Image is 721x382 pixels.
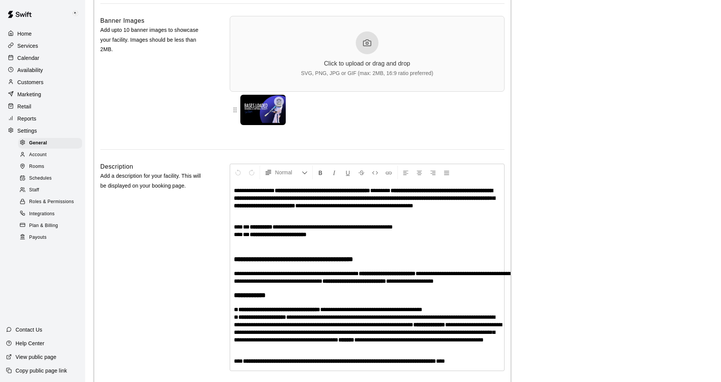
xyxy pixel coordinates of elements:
[16,367,67,374] p: Copy public page link
[18,196,85,208] a: Roles & Permissions
[6,28,79,39] a: Home
[18,161,85,173] a: Rooms
[29,210,55,218] span: Integrations
[6,101,79,112] a: Retail
[6,77,79,88] a: Customers
[6,52,79,64] a: Calendar
[29,234,47,241] span: Payouts
[18,209,82,219] div: Integrations
[18,138,82,149] div: General
[6,113,79,124] a: Reports
[341,166,354,179] button: Format Underline
[17,54,39,62] p: Calendar
[17,103,31,110] p: Retail
[18,149,85,161] a: Account
[17,42,38,50] p: Services
[314,166,327,179] button: Format Bold
[440,166,453,179] button: Justify Align
[245,166,258,179] button: Redo
[6,40,79,52] a: Services
[17,115,36,122] p: Reports
[6,89,79,100] a: Marketing
[29,151,47,159] span: Account
[69,6,85,21] div: Keith Brooks
[6,125,79,136] a: Settings
[18,221,82,231] div: Plan & Billing
[100,25,206,54] p: Add upto 10 banner images to showcase your facility. Images should be less than 2MB.
[382,166,395,179] button: Insert Link
[71,9,80,18] img: Keith Brooks
[413,166,426,179] button: Center Align
[17,78,44,86] p: Customers
[100,171,206,190] p: Add a description for your facility. This will be displayed on your booking page.
[275,169,302,176] span: Normal
[29,222,58,230] span: Plan & Billing
[17,127,37,135] p: Settings
[29,175,52,182] span: Schedules
[240,95,286,125] img: Banner 1
[18,137,85,149] a: General
[100,162,133,172] h6: Description
[18,173,82,184] div: Schedules
[6,64,79,76] a: Availability
[17,91,41,98] p: Marketing
[355,166,368,179] button: Format Strikethrough
[18,232,82,243] div: Payouts
[29,139,47,147] span: General
[18,208,85,220] a: Integrations
[18,232,85,243] a: Payouts
[17,30,32,38] p: Home
[100,16,145,26] h6: Banner Images
[16,340,44,347] p: Help Center
[427,166,439,179] button: Right Align
[17,66,43,74] p: Availability
[16,326,42,333] p: Contact Us
[18,220,85,232] a: Plan & Billing
[18,185,82,196] div: Staff
[18,197,82,207] div: Roles & Permissions
[301,70,433,76] div: SVG, PNG, JPG or GIF (max: 2MB, 16:9 ratio preferred)
[328,166,341,179] button: Format Italics
[29,186,39,194] span: Staff
[18,185,85,196] a: Staff
[18,150,82,160] div: Account
[29,198,74,206] span: Roles & Permissions
[18,161,82,172] div: Rooms
[29,163,44,171] span: Rooms
[324,60,410,67] div: Click to upload or drag and drop
[399,166,412,179] button: Left Align
[232,166,244,179] button: Undo
[16,353,56,361] p: View public page
[18,173,85,185] a: Schedules
[369,166,382,179] button: Insert Code
[262,166,311,179] button: Formatting Options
